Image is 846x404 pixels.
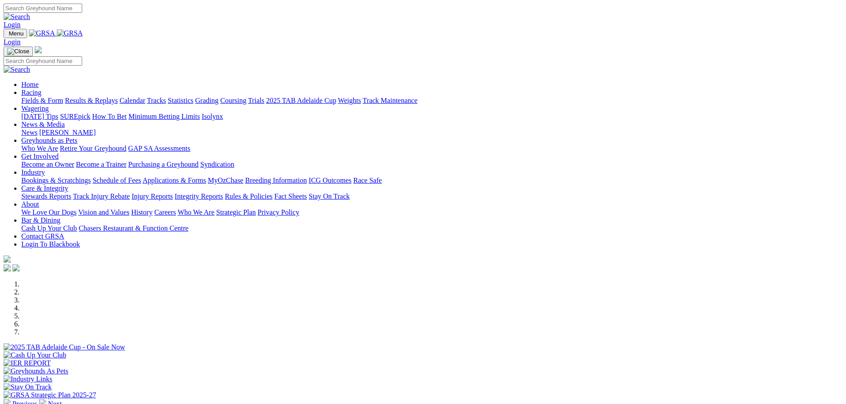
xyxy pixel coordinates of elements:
a: Breeding Information [245,177,307,184]
a: Racing [21,89,41,96]
div: About [21,208,842,216]
span: Menu [9,30,24,37]
a: Schedule of Fees [92,177,141,184]
a: About [21,200,39,208]
a: Applications & Forms [143,177,206,184]
a: We Love Our Dogs [21,208,76,216]
button: Toggle navigation [4,47,33,56]
img: logo-grsa-white.png [35,46,42,53]
img: IER REPORT [4,359,51,367]
a: Track Injury Rebate [73,192,130,200]
a: Strategic Plan [216,208,256,216]
a: Purchasing a Greyhound [128,161,199,168]
img: facebook.svg [4,264,11,271]
div: Racing [21,97,842,105]
a: [PERSON_NAME] [39,129,95,136]
a: Bookings & Scratchings [21,177,91,184]
a: Login To Blackbook [21,240,80,248]
img: Greyhounds As Pets [4,367,68,375]
button: Toggle navigation [4,29,27,38]
img: 2025 TAB Adelaide Cup - On Sale Now [4,343,125,351]
a: Who We Are [178,208,214,216]
a: Cash Up Your Club [21,224,77,232]
img: logo-grsa-white.png [4,255,11,263]
input: Search [4,4,82,13]
img: GRSA [29,29,55,37]
img: GRSA [57,29,83,37]
a: Grading [195,97,218,104]
a: MyOzChase [208,177,243,184]
img: Cash Up Your Club [4,351,66,359]
div: News & Media [21,129,842,137]
a: Trials [248,97,264,104]
img: GRSA Strategic Plan 2025-27 [4,391,96,399]
a: Bar & Dining [21,216,60,224]
a: History [131,208,152,216]
a: 2025 TAB Adelaide Cup [266,97,336,104]
a: Login [4,38,20,46]
a: Fields & Form [21,97,63,104]
a: Calendar [119,97,145,104]
a: Statistics [168,97,194,104]
a: Stay On Track [309,192,350,200]
a: Syndication [200,161,234,168]
a: Minimum Betting Limits [128,113,200,120]
a: Become a Trainer [76,161,127,168]
a: GAP SA Assessments [128,145,191,152]
a: Rules & Policies [225,192,273,200]
a: Weights [338,97,361,104]
img: Search [4,66,30,74]
a: Fact Sheets [274,192,307,200]
a: Industry [21,169,45,176]
a: Chasers Restaurant & Function Centre [79,224,188,232]
div: Get Involved [21,161,842,169]
a: ICG Outcomes [309,177,351,184]
img: Close [7,48,29,55]
a: Login [4,21,20,28]
a: Retire Your Greyhound [60,145,127,152]
a: Track Maintenance [363,97,417,104]
a: Contact GRSA [21,232,64,240]
a: Get Involved [21,153,59,160]
div: Care & Integrity [21,192,842,200]
a: Care & Integrity [21,184,68,192]
div: Bar & Dining [21,224,842,232]
div: Wagering [21,113,842,121]
a: Integrity Reports [175,192,223,200]
a: Results & Replays [65,97,118,104]
a: Privacy Policy [258,208,299,216]
a: How To Bet [92,113,127,120]
a: Race Safe [353,177,381,184]
img: Industry Links [4,375,52,383]
a: [DATE] Tips [21,113,58,120]
a: News & Media [21,121,65,128]
a: Stewards Reports [21,192,71,200]
a: Greyhounds as Pets [21,137,77,144]
div: Industry [21,177,842,184]
a: News [21,129,37,136]
a: SUREpick [60,113,90,120]
a: Home [21,81,39,88]
div: Greyhounds as Pets [21,145,842,153]
a: Careers [154,208,176,216]
img: twitter.svg [12,264,20,271]
a: Wagering [21,105,49,112]
a: Who We Are [21,145,58,152]
a: Vision and Values [78,208,129,216]
a: Injury Reports [131,192,173,200]
a: Coursing [220,97,246,104]
a: Isolynx [202,113,223,120]
img: Search [4,13,30,21]
a: Tracks [147,97,166,104]
img: Stay On Track [4,383,52,391]
a: Become an Owner [21,161,74,168]
input: Search [4,56,82,66]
